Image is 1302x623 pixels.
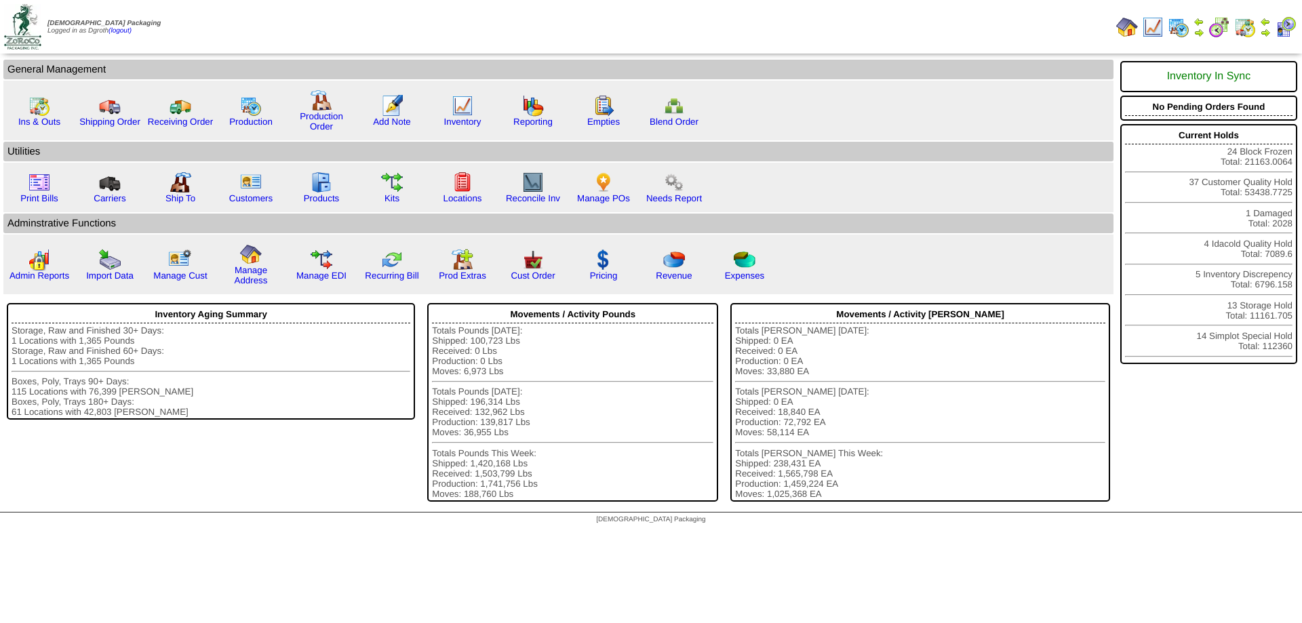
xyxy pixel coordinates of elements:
[148,117,213,127] a: Receiving Order
[513,117,553,127] a: Reporting
[1125,98,1293,116] div: No Pending Orders Found
[99,95,121,117] img: truck.gif
[522,172,544,193] img: line_graph2.gif
[240,95,262,117] img: calendarprod.gif
[646,193,702,203] a: Needs Report
[235,265,268,285] a: Manage Address
[443,193,481,203] a: Locations
[373,117,411,127] a: Add Note
[1260,27,1271,38] img: arrowright.gif
[3,214,1113,233] td: Adminstrative Functions
[593,172,614,193] img: po.png
[3,60,1113,79] td: General Management
[170,172,191,193] img: factory2.gif
[381,172,403,193] img: workflow.gif
[1193,16,1204,27] img: arrowleft.gif
[1208,16,1230,38] img: calendarblend.gif
[86,270,134,281] a: Import Data
[1116,16,1138,38] img: home.gif
[311,89,332,111] img: factory.gif
[735,325,1105,499] div: Totals [PERSON_NAME] [DATE]: Shipped: 0 EA Received: 0 EA Production: 0 EA Moves: 33,880 EA Total...
[656,270,692,281] a: Revenue
[12,325,410,417] div: Storage, Raw and Finished 30+ Days: 1 Locations with 1,365 Pounds Storage, Raw and Finished 60+ D...
[165,193,195,203] a: Ship To
[432,306,713,323] div: Movements / Activity Pounds
[506,193,560,203] a: Reconcile Inv
[28,249,50,270] img: graph2.png
[725,270,765,281] a: Expenses
[4,4,41,49] img: zoroco-logo-small.webp
[522,249,544,270] img: cust_order.png
[79,117,140,127] a: Shipping Order
[577,193,630,203] a: Manage POs
[1234,16,1256,38] img: calendarinout.gif
[94,193,125,203] a: Carriers
[452,95,473,117] img: line_graph.gif
[511,270,555,281] a: Cust Order
[663,172,685,193] img: workflow.png
[663,95,685,117] img: network.png
[593,95,614,117] img: workorder.gif
[1120,124,1297,364] div: 24 Block Frozen Total: 21163.0064 37 Customer Quality Hold Total: 53438.7725 1 Damaged Total: 202...
[3,142,1113,161] td: Utilities
[153,270,207,281] a: Manage Cust
[432,325,713,499] div: Totals Pounds [DATE]: Shipped: 100,723 Lbs Received: 0 Lbs Production: 0 Lbs Moves: 6,973 Lbs Tot...
[108,27,132,35] a: (logout)
[1275,16,1297,38] img: calendarcustomer.gif
[47,20,161,35] span: Logged in as Dgroth
[365,270,418,281] a: Recurring Bill
[170,95,191,117] img: truck2.gif
[229,193,273,203] a: Customers
[229,117,273,127] a: Production
[452,172,473,193] img: locations.gif
[522,95,544,117] img: graph.gif
[99,172,121,193] img: truck3.gif
[452,249,473,270] img: prodextras.gif
[311,249,332,270] img: edi.gif
[99,249,121,270] img: import.gif
[663,249,685,270] img: pie_chart.png
[650,117,698,127] a: Blend Order
[28,95,50,117] img: calendarinout.gif
[439,270,486,281] a: Prod Extras
[300,111,343,132] a: Production Order
[304,193,340,203] a: Products
[587,117,620,127] a: Empties
[47,20,161,27] span: [DEMOGRAPHIC_DATA] Packaging
[593,249,614,270] img: dollar.gif
[240,172,262,193] img: customers.gif
[1142,16,1164,38] img: line_graph.gif
[1193,27,1204,38] img: arrowright.gif
[12,306,410,323] div: Inventory Aging Summary
[384,193,399,203] a: Kits
[311,172,332,193] img: cabinet.gif
[9,270,69,281] a: Admin Reports
[168,249,193,270] img: managecust.png
[381,249,403,270] img: reconcile.gif
[20,193,58,203] a: Print Bills
[18,117,60,127] a: Ins & Outs
[1260,16,1271,27] img: arrowleft.gif
[1125,127,1293,144] div: Current Holds
[590,270,618,281] a: Pricing
[596,516,705,523] span: [DEMOGRAPHIC_DATA] Packaging
[735,306,1105,323] div: Movements / Activity [PERSON_NAME]
[734,249,755,270] img: pie_chart2.png
[444,117,481,127] a: Inventory
[381,95,403,117] img: orders.gif
[1125,64,1293,89] div: Inventory In Sync
[240,243,262,265] img: home.gif
[296,270,347,281] a: Manage EDI
[28,172,50,193] img: invoice2.gif
[1168,16,1189,38] img: calendarprod.gif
